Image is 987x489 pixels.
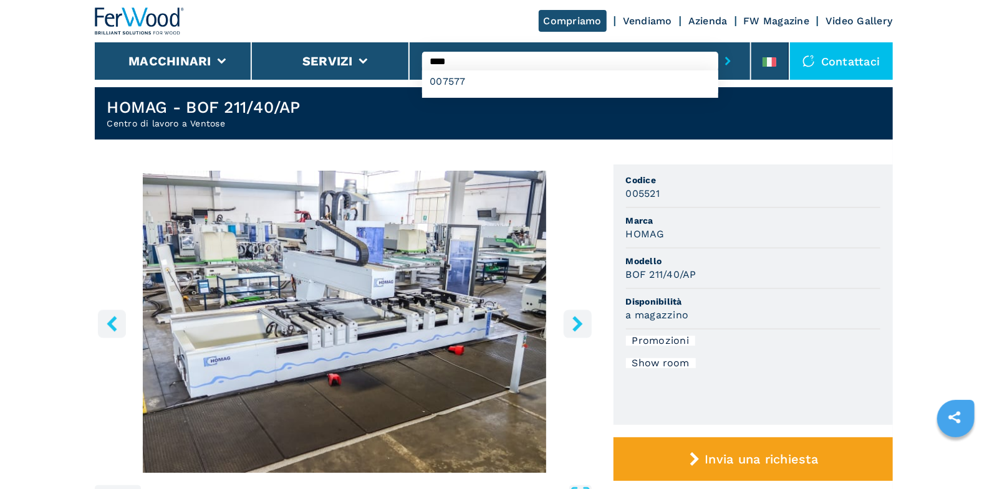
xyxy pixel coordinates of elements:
[626,358,696,368] div: Show room
[128,54,211,69] button: Macchinari
[939,402,970,433] a: sharethis
[790,42,893,80] div: Contattaci
[718,47,738,75] button: submit-button
[744,15,810,27] a: FW Magazine
[826,15,892,27] a: Video Gallery
[614,437,893,481] button: Invia una richiesta
[107,117,301,130] h2: Centro di lavoro a Ventose
[626,295,880,308] span: Disponibilità
[802,55,815,67] img: Contattaci
[564,310,592,338] button: right-button
[95,7,185,35] img: Ferwood
[95,171,595,473] div: Go to Slide 4
[95,171,595,473] img: Centro di lavoro a Ventose HOMAG BOF 211/40/AP
[626,336,696,346] div: Promozioni
[302,54,353,69] button: Servizi
[705,452,818,467] span: Invia una richiesta
[626,214,880,227] span: Marca
[626,186,660,201] h3: 005521
[626,174,880,186] span: Codice
[98,310,126,338] button: left-button
[626,227,665,241] h3: HOMAG
[934,433,978,480] iframe: Chat
[688,15,728,27] a: Azienda
[626,308,689,322] h3: a magazzino
[626,267,696,282] h3: BOF 211/40/AP
[626,255,880,267] span: Modello
[422,70,718,93] div: 007577
[539,10,607,32] a: Compriamo
[623,15,672,27] a: Vendiamo
[107,97,301,117] h1: HOMAG - BOF 211/40/AP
